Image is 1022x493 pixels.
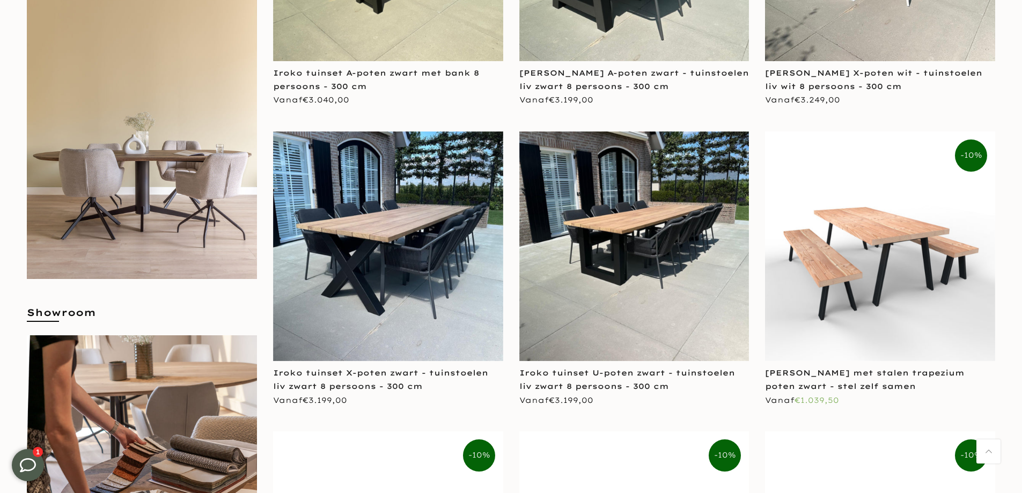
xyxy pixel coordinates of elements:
[303,95,349,105] span: €3.040,00
[273,68,479,91] a: Iroko tuinset A-poten zwart met bank 8 persoons - 300 cm
[795,95,840,105] span: €3.249,00
[519,95,593,105] span: Vanaf
[765,395,839,405] span: Vanaf
[549,95,593,105] span: €3.199,00
[273,395,347,405] span: Vanaf
[955,439,987,472] span: -10%
[765,368,965,391] a: [PERSON_NAME] met stalen trapezium poten zwart - stel zelf samen
[273,368,488,391] a: Iroko tuinset X-poten zwart - tuinstoelen liv zwart 8 persoons - 300 cm
[795,395,839,405] span: €1.039,50
[519,395,593,405] span: Vanaf
[955,139,987,172] span: -10%
[549,395,593,405] span: €3.199,00
[519,68,749,91] a: [PERSON_NAME] A-poten zwart - tuinstoelen liv zwart 8 persoons - 300 cm
[27,306,257,330] h5: Showroom
[1,438,55,492] iframe: toggle-frame
[303,395,347,405] span: €3.199,00
[463,439,495,472] span: -10%
[519,368,735,391] a: Iroko tuinset U-poten zwart - tuinstoelen liv zwart 8 persoons - 300 cm
[976,439,1001,463] a: Terug naar boven
[273,95,349,105] span: Vanaf
[765,68,982,91] a: [PERSON_NAME] X-poten wit - tuinstoelen liv wit 8 persoons - 300 cm
[709,439,741,472] span: -10%
[765,95,840,105] span: Vanaf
